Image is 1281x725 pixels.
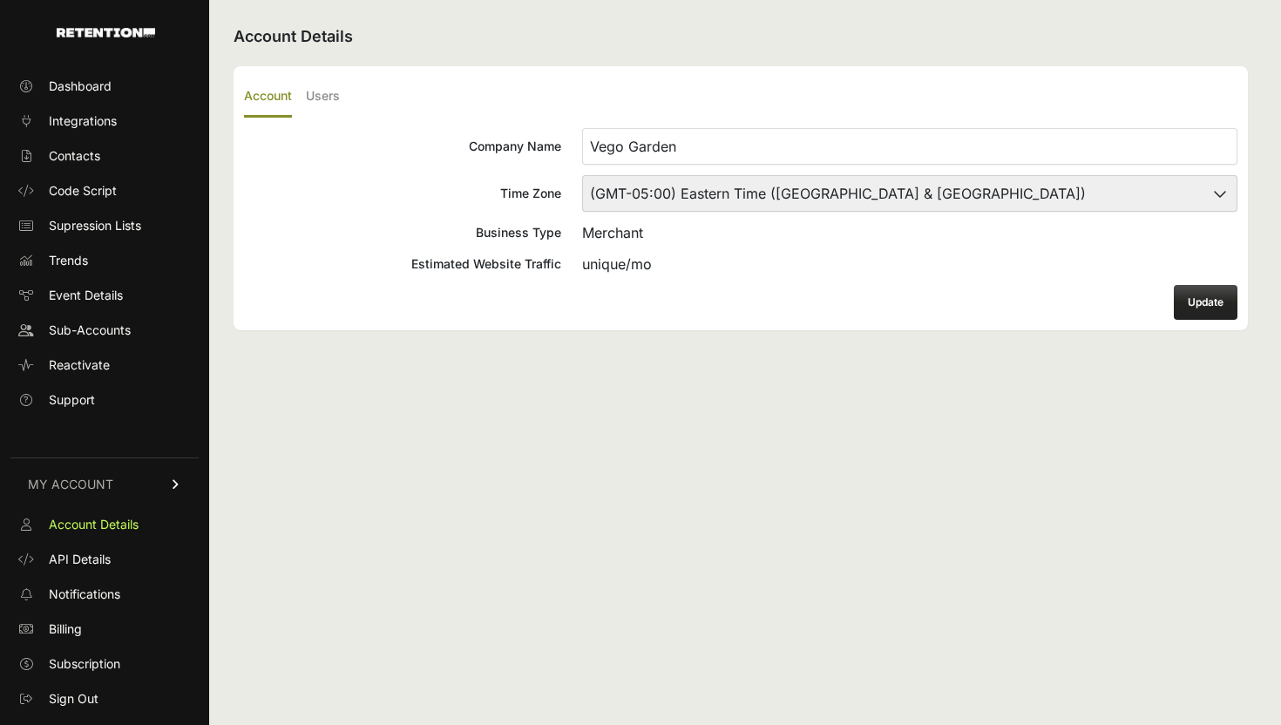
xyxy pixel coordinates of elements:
[49,516,139,533] span: Account Details
[10,107,199,135] a: Integrations
[244,138,561,155] div: Company Name
[10,247,199,274] a: Trends
[10,316,199,344] a: Sub-Accounts
[49,391,95,409] span: Support
[244,224,561,241] div: Business Type
[10,650,199,678] a: Subscription
[49,182,117,200] span: Code Script
[49,112,117,130] span: Integrations
[49,551,111,568] span: API Details
[10,685,199,713] a: Sign Out
[49,655,120,673] span: Subscription
[582,254,1237,274] div: unique/mo
[49,690,98,708] span: Sign Out
[1174,285,1237,320] button: Update
[49,322,131,339] span: Sub-Accounts
[582,175,1237,212] select: Time Zone
[10,457,199,511] a: MY ACCOUNT
[49,287,123,304] span: Event Details
[49,147,100,165] span: Contacts
[49,217,141,234] span: Supression Lists
[10,545,199,573] a: API Details
[10,580,199,608] a: Notifications
[28,476,113,493] span: MY ACCOUNT
[49,356,110,374] span: Reactivate
[49,586,120,603] span: Notifications
[10,281,199,309] a: Event Details
[10,212,199,240] a: Supression Lists
[10,615,199,643] a: Billing
[306,77,340,118] label: Users
[582,222,1237,243] div: Merchant
[244,77,292,118] label: Account
[10,72,199,100] a: Dashboard
[10,142,199,170] a: Contacts
[582,128,1237,165] input: Company Name
[10,177,199,205] a: Code Script
[57,28,155,37] img: Retention.com
[234,24,1248,49] h2: Account Details
[49,620,82,638] span: Billing
[10,351,199,379] a: Reactivate
[10,386,199,414] a: Support
[244,185,561,202] div: Time Zone
[49,78,112,95] span: Dashboard
[244,255,561,273] div: Estimated Website Traffic
[10,511,199,539] a: Account Details
[49,252,88,269] span: Trends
